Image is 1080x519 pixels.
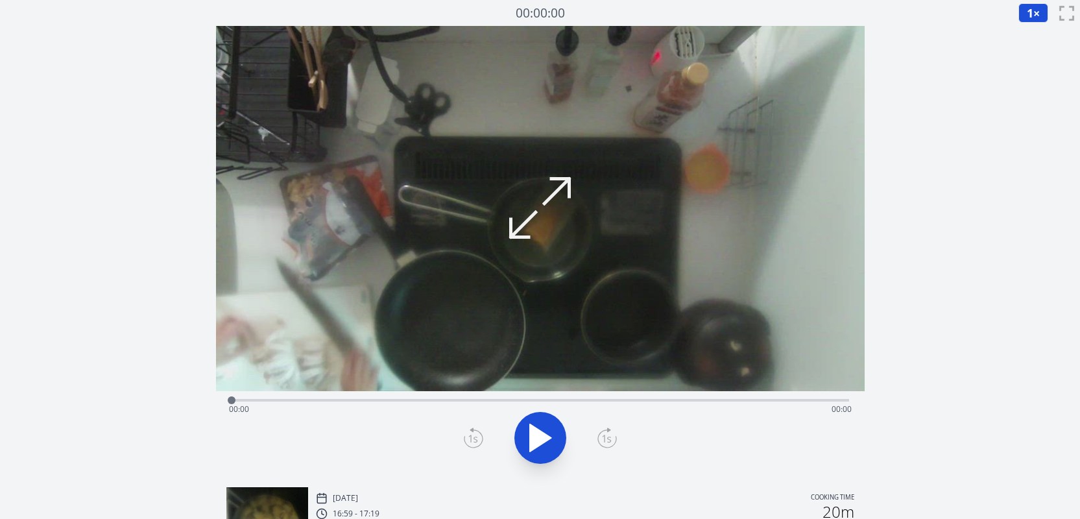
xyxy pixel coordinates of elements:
[811,492,854,504] p: Cooking time
[832,404,852,415] span: 00:00
[333,509,379,519] p: 16:59 - 17:19
[1027,5,1033,21] span: 1
[333,493,358,503] p: [DATE]
[516,4,565,23] a: 00:00:00
[1018,3,1048,23] button: 1×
